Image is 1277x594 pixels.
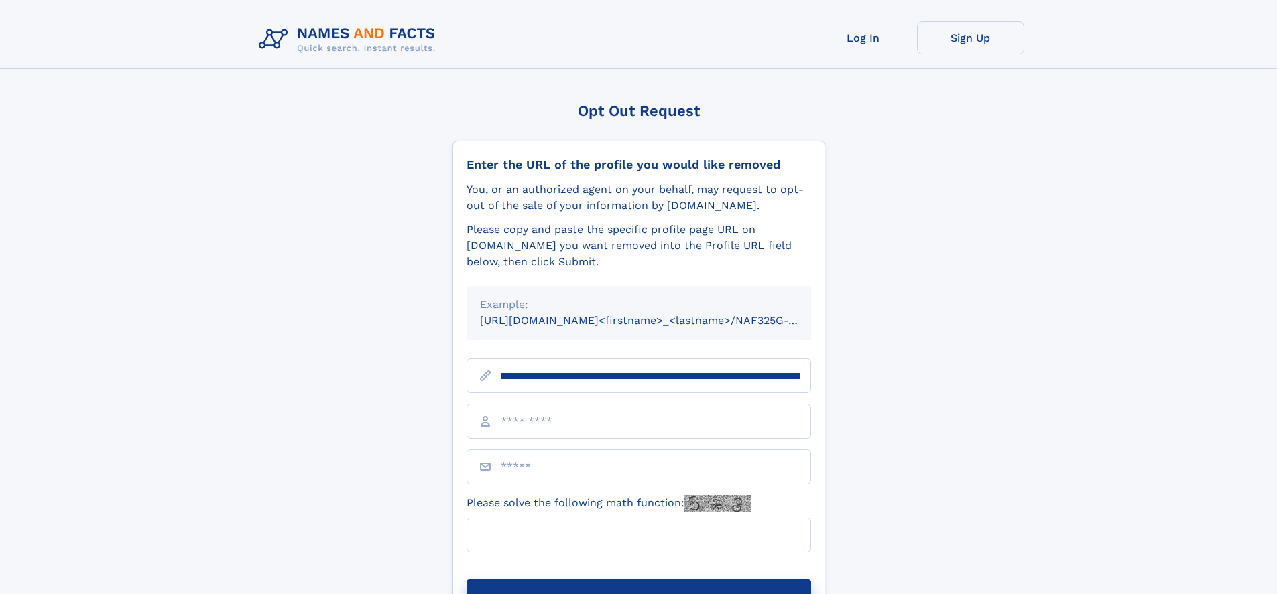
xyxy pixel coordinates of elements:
[810,21,917,54] a: Log In
[480,314,837,327] small: [URL][DOMAIN_NAME]<firstname>_<lastname>/NAF325G-xxxxxxxx
[467,157,811,172] div: Enter the URL of the profile you would like removed
[467,495,751,512] label: Please solve the following math function:
[253,21,446,58] img: Logo Names and Facts
[467,222,811,270] div: Please copy and paste the specific profile page URL on [DOMAIN_NAME] you want removed into the Pr...
[467,181,811,214] div: You, or an authorized agent on your behalf, may request to opt-out of the sale of your informatio...
[452,102,825,119] div: Opt Out Request
[480,297,798,313] div: Example:
[917,21,1024,54] a: Sign Up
